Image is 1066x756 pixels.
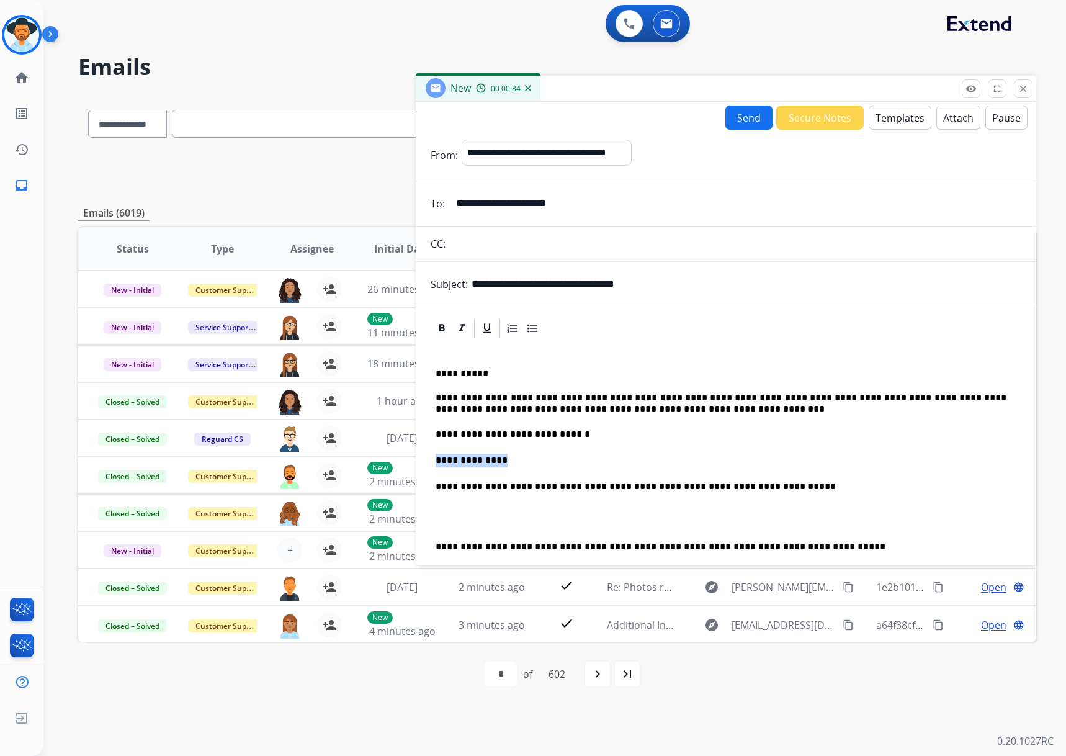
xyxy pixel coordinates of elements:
p: New [367,313,393,325]
span: 3 minutes ago [459,618,525,632]
p: New [367,462,393,474]
mat-icon: language [1013,619,1024,631]
mat-icon: fullscreen [992,83,1003,94]
p: CC: [431,236,446,251]
div: Underline [478,319,496,338]
img: agent-avatar [277,351,302,377]
mat-icon: content_copy [933,582,944,593]
img: agent-avatar [277,463,302,489]
p: Emails (6019) [78,205,150,221]
img: agent-avatar [277,314,302,340]
mat-icon: person_add [322,319,337,334]
mat-icon: list_alt [14,106,29,121]
span: New - Initial [104,358,161,371]
mat-icon: remove_red_eye [965,83,977,94]
mat-icon: last_page [620,667,635,682]
img: agent-avatar [277,277,302,303]
span: 1 hour ago [377,394,428,408]
mat-icon: content_copy [843,582,854,593]
span: 2 minutes ago [459,580,525,594]
span: Customer Support [188,619,269,632]
span: Closed – Solved [98,507,167,520]
mat-icon: history [14,142,29,157]
mat-icon: check [559,578,574,593]
p: 0.20.1027RC [997,734,1054,749]
button: Send [725,106,773,130]
span: Customer Support [188,582,269,595]
span: 2 minutes ago [369,475,436,488]
span: 26 minutes ago [367,282,439,296]
img: agent-avatar [277,426,302,452]
span: New [450,81,471,95]
mat-icon: home [14,70,29,85]
mat-icon: person_add [322,618,337,632]
span: Customer Support [188,507,269,520]
span: Open [981,618,1006,632]
span: Initial Date [374,241,430,256]
button: Pause [985,106,1028,130]
div: Bold [432,319,451,338]
span: 2 minutes ago [369,549,436,563]
mat-icon: close [1018,83,1029,94]
span: + [287,542,293,557]
span: 18 minutes ago [367,357,439,371]
span: 00:00:34 [491,84,521,94]
mat-icon: person_add [322,468,337,483]
span: Assignee [290,241,334,256]
h2: Emails [78,55,1036,79]
span: Open [981,580,1006,595]
span: [DATE] [387,431,418,445]
div: of [523,667,532,682]
span: New - Initial [104,544,161,557]
button: Secure Notes [776,106,864,130]
span: Closed – Solved [98,582,167,595]
mat-icon: content_copy [933,619,944,631]
div: Bullet List [523,319,542,338]
div: Ordered List [503,319,522,338]
span: Reguard CS [194,433,251,446]
span: Service Support [188,321,259,334]
span: Customer Support [188,544,269,557]
mat-icon: navigate_next [590,667,605,682]
span: Closed – Solved [98,395,167,408]
button: Attach [936,106,980,130]
p: New [367,499,393,511]
mat-icon: language [1013,582,1024,593]
mat-icon: person_add [322,394,337,408]
span: Closed – Solved [98,619,167,632]
span: Customer Support [188,470,269,483]
mat-icon: person_add [322,580,337,595]
div: 602 [539,662,575,686]
p: New [367,611,393,624]
mat-icon: person_add [322,356,337,371]
span: Closed – Solved [98,433,167,446]
img: agent-avatar [277,575,302,601]
p: To: [431,196,445,211]
span: [PERSON_NAME][EMAIL_ADDRESS][DOMAIN_NAME] [732,580,836,595]
div: Italic [452,319,471,338]
span: Status [117,241,149,256]
mat-icon: person_add [322,542,337,557]
mat-icon: person_add [322,505,337,520]
span: New - Initial [104,284,161,297]
mat-icon: inbox [14,178,29,193]
button: Templates [869,106,931,130]
span: Service Support [188,358,259,371]
span: [EMAIL_ADDRESS][DOMAIN_NAME] [732,618,836,632]
mat-icon: person_add [322,431,337,446]
p: From: [431,148,458,163]
img: agent-avatar [277,613,302,639]
span: a64f38cf-5c4d-475f-ade4-e2f9a3532ba5 [876,618,1058,632]
span: Type [211,241,234,256]
img: agent-avatar [277,389,302,415]
span: 2 minutes ago [369,512,436,526]
img: avatar [4,17,39,52]
span: Customer Support [188,284,269,297]
p: New [367,536,393,549]
mat-icon: person_add [322,282,337,297]
span: 11 minutes ago [367,326,439,340]
span: [DATE] [387,580,418,594]
button: + [277,538,302,562]
span: New - Initial [104,321,161,334]
mat-icon: explore [704,618,719,632]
